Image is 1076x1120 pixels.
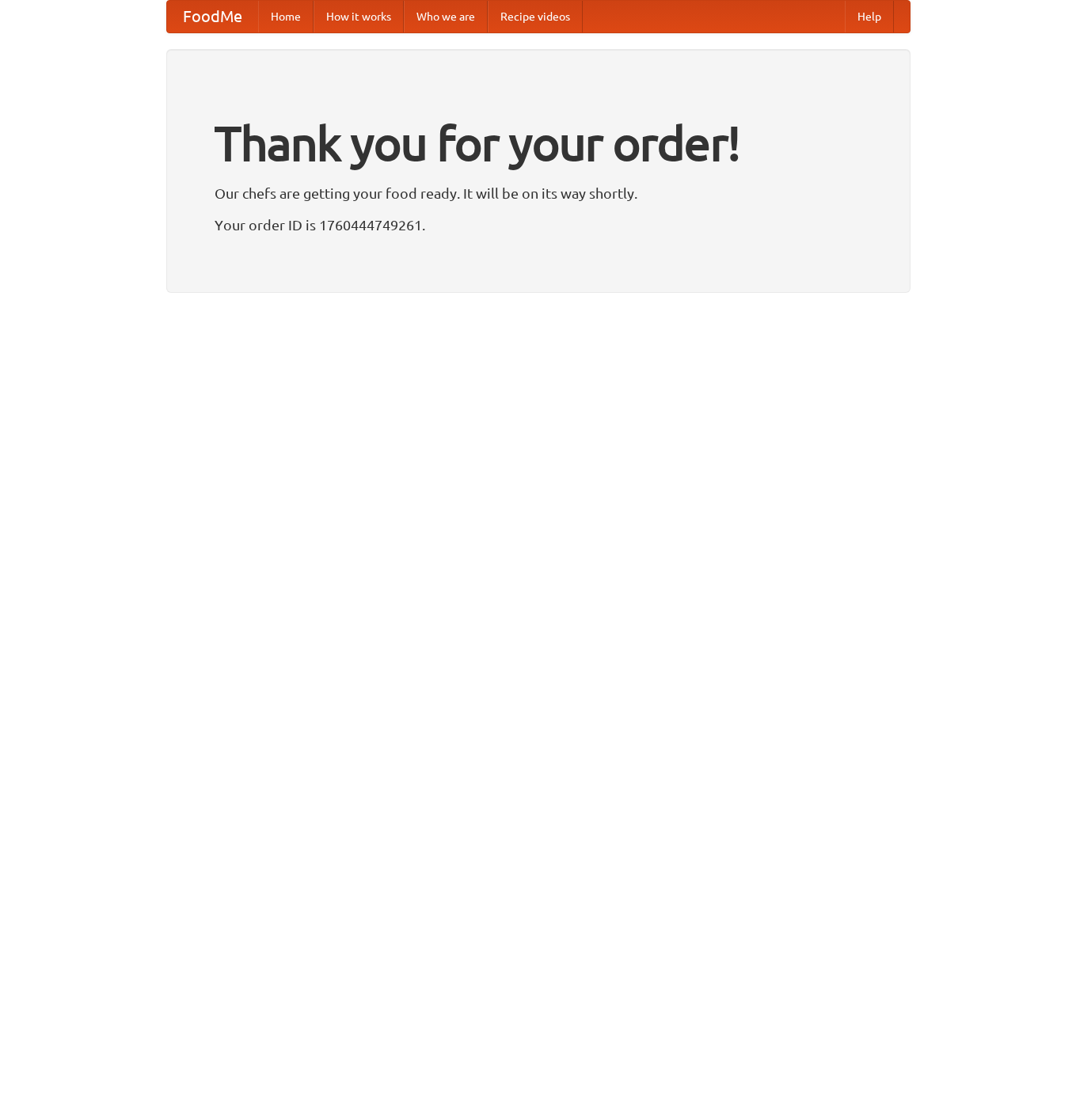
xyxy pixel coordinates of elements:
a: FoodMe [167,1,258,32]
p: Your order ID is 1760444749261. [215,213,862,237]
a: Recipe videos [488,1,583,32]
a: Home [258,1,314,32]
a: Help [845,1,894,32]
h1: Thank you for your order! [215,105,862,181]
p: Our chefs are getting your food ready. It will be on its way shortly. [215,181,862,205]
a: Who we are [404,1,488,32]
a: How it works [314,1,404,32]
